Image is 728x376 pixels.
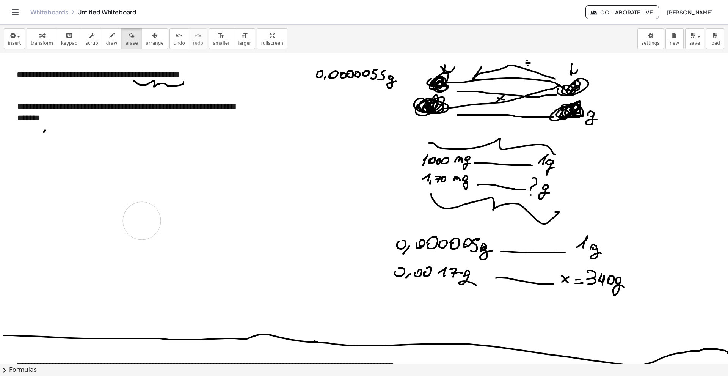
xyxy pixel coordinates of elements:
[174,41,185,46] span: undo
[592,9,653,16] span: Collaborate Live
[213,41,230,46] span: smaller
[665,28,684,49] button: new
[689,41,700,46] span: save
[106,41,118,46] span: draw
[31,41,53,46] span: transform
[234,28,255,49] button: format_sizelarger
[667,9,713,16] span: [PERSON_NAME]
[8,41,21,46] span: insert
[642,41,660,46] span: settings
[585,5,659,19] button: Collaborate Live
[257,28,287,49] button: fullscreen
[169,28,189,49] button: undoundo
[82,28,102,49] button: scrub
[61,41,78,46] span: keypad
[189,28,207,49] button: redoredo
[261,41,283,46] span: fullscreen
[146,41,164,46] span: arrange
[4,28,25,49] button: insert
[86,41,98,46] span: scrub
[142,28,168,49] button: arrange
[218,31,225,40] i: format_size
[661,5,719,19] button: [PERSON_NAME]
[637,28,664,49] button: settings
[670,41,679,46] span: new
[238,41,251,46] span: larger
[241,31,248,40] i: format_size
[195,31,202,40] i: redo
[9,6,21,18] button: Toggle navigation
[102,28,122,49] button: draw
[66,31,73,40] i: keyboard
[27,28,57,49] button: transform
[685,28,704,49] button: save
[706,28,724,49] button: load
[193,41,203,46] span: redo
[710,41,720,46] span: load
[30,8,68,16] a: Whiteboards
[176,31,183,40] i: undo
[125,41,138,46] span: erase
[57,28,82,49] button: keyboardkeypad
[121,28,142,49] button: erase
[209,28,234,49] button: format_sizesmaller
